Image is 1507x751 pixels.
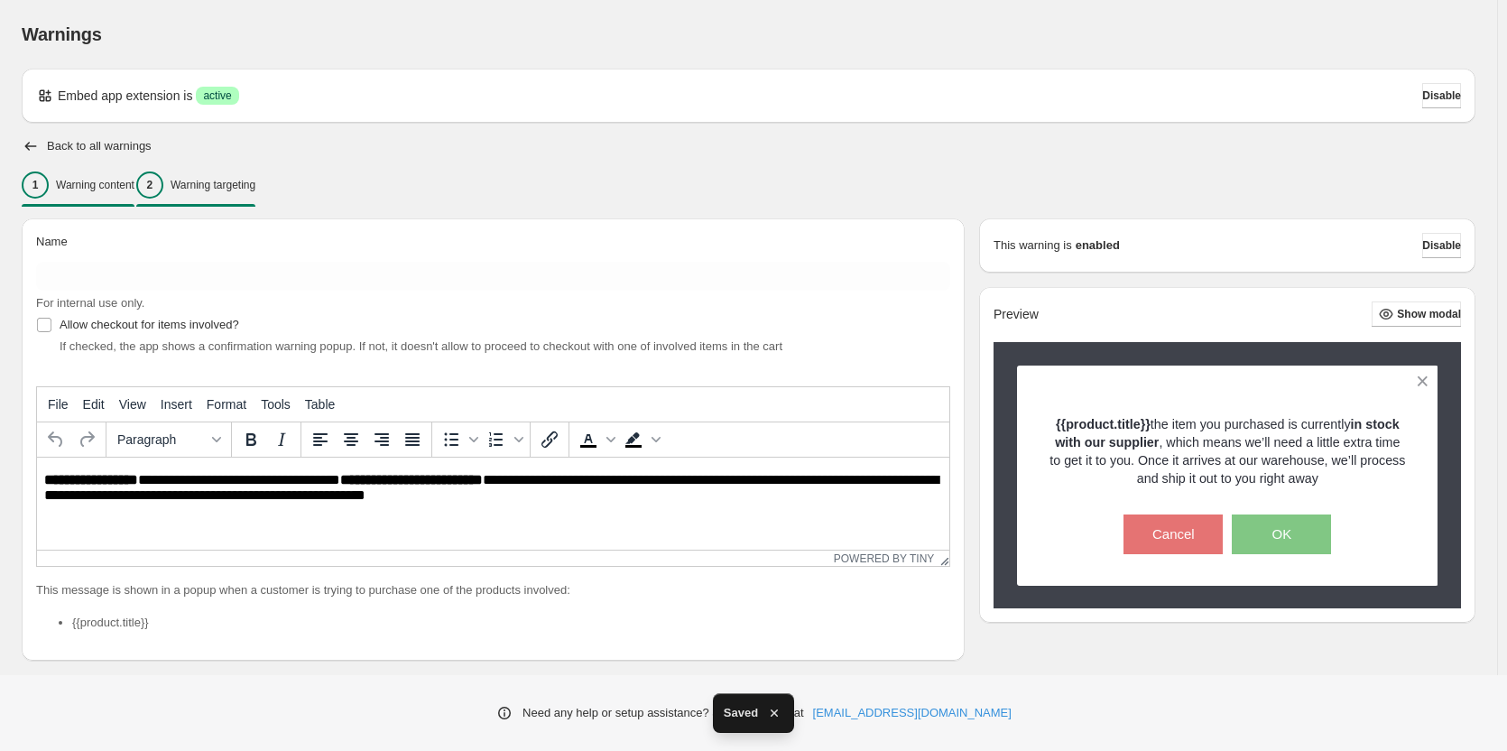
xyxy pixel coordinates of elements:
[22,166,134,204] button: 1Warning content
[1422,83,1461,108] button: Disable
[72,614,950,632] li: {{product.title}}
[1422,233,1461,258] button: Disable
[813,704,1012,722] a: [EMAIL_ADDRESS][DOMAIN_NAME]
[481,424,526,455] div: Numbered list
[136,166,255,204] button: 2Warning targeting
[305,397,335,412] span: Table
[71,424,102,455] button: Redo
[119,397,146,412] span: View
[1123,515,1223,554] button: Cancel
[1422,238,1461,253] span: Disable
[22,24,102,44] span: Warnings
[171,178,255,192] p: Warning targeting
[36,296,144,310] span: For internal use only.
[36,235,68,248] span: Name
[618,424,663,455] div: Background color
[1049,415,1407,487] p: the item you purchased is currently , which means we’ll need a little extra time to get it to you...
[1056,417,1151,431] strong: {{product.title}}
[1372,301,1461,327] button: Show modal
[41,424,71,455] button: Undo
[573,424,618,455] div: Text color
[834,552,935,565] a: Powered by Tiny
[47,139,152,153] h2: Back to all warnings
[60,318,239,331] span: Allow checkout for items involved?
[266,424,297,455] button: Italic
[261,397,291,412] span: Tools
[336,424,366,455] button: Align center
[56,178,134,192] p: Warning content
[534,424,565,455] button: Insert/edit link
[22,172,49,199] div: 1
[1232,515,1331,554] button: OK
[60,339,782,353] span: If checked, the app shows a confirmation warning popup. If not, it doesn't allow to proceed to ch...
[1055,417,1399,450] strong: in stock with our supplier
[236,424,266,455] button: Bold
[1422,88,1461,103] span: Disable
[1397,307,1461,321] span: Show modal
[366,424,397,455] button: Align right
[724,704,758,722] span: Saved
[994,236,1072,255] p: This warning is
[83,397,105,412] span: Edit
[58,87,192,105] p: Embed app extension is
[37,458,949,550] iframe: Rich Text Area
[36,581,950,599] p: This message is shown in a popup when a customer is trying to purchase one of the products involved:
[136,172,163,199] div: 2
[110,424,227,455] button: Formats
[203,88,231,103] span: active
[305,424,336,455] button: Align left
[48,397,69,412] span: File
[994,307,1039,322] h2: Preview
[161,397,192,412] span: Insert
[1076,236,1120,255] strong: enabled
[436,424,481,455] div: Bullet list
[207,397,246,412] span: Format
[934,551,949,566] div: Resize
[117,432,206,447] span: Paragraph
[397,424,428,455] button: Justify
